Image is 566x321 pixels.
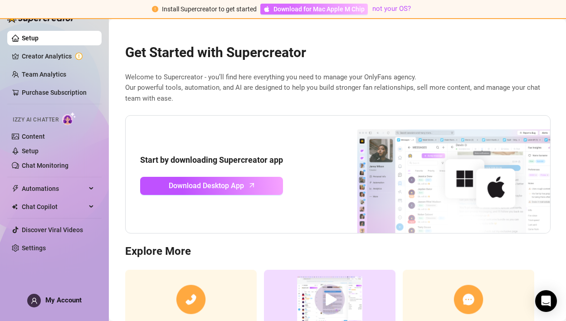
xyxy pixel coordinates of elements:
[45,296,82,304] span: My Account
[140,155,283,165] strong: Start by downloading Supercreator app
[125,72,551,104] span: Welcome to Supercreator - you’ll find here everything you need to manage your OnlyFans agency. Ou...
[263,6,270,12] span: apple
[140,177,283,195] a: Download Desktop Apparrow-up
[22,71,66,78] a: Team Analytics
[152,6,158,12] span: exclamation-circle
[22,49,94,63] a: Creator Analytics exclamation-circle
[22,199,86,214] span: Chat Copilot
[125,44,551,61] h2: Get Started with Supercreator
[22,162,68,169] a: Chat Monitoring
[22,89,87,96] a: Purchase Subscription
[13,116,59,124] span: Izzy AI Chatter
[260,4,368,15] a: Download for Mac Apple M Chip
[22,147,39,155] a: Setup
[62,112,76,125] img: AI Chatter
[22,181,86,196] span: Automations
[22,133,45,140] a: Content
[273,4,365,14] span: Download for Mac Apple M Chip
[162,5,257,13] span: Install Supercreator to get started
[169,180,244,191] span: Download Desktop App
[22,244,46,252] a: Settings
[323,116,550,233] img: download app
[31,297,38,304] span: user
[247,180,257,190] span: arrow-up
[535,290,557,312] div: Open Intercom Messenger
[12,204,18,210] img: Chat Copilot
[22,226,83,233] a: Discover Viral Videos
[12,185,19,192] span: thunderbolt
[125,244,551,259] h3: Explore More
[22,34,39,42] a: Setup
[372,5,411,13] a: not your OS?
